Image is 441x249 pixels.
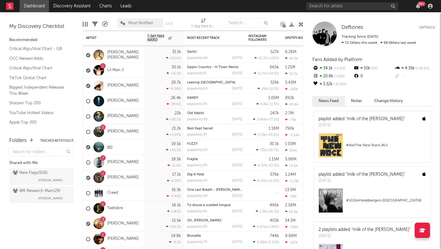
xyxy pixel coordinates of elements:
span: -8.24 % [267,241,278,244]
div: popularity: 60 [187,118,208,121]
div: 5.98M [285,157,296,161]
div: ( ) [256,209,279,213]
div: 14.1M [285,219,296,223]
div: 21.2k [172,127,181,131]
div: FUZZY [187,142,242,146]
div: +30.5 % [166,117,181,121]
div: [DATE] [232,240,242,244]
div: 0 [353,72,394,80]
div: popularity: 59 [187,225,207,228]
span: 8.8k [260,103,267,106]
div: 1.21M [285,65,295,69]
a: TikTok Global Chart [9,75,67,81]
div: [DATE] [232,118,242,121]
div: # 6 on The New Rock (AU) [346,142,426,149]
a: "milk of the [PERSON_NAME]" [352,228,410,232]
div: Instagram Followers [248,34,270,42]
button: News Feed [312,96,345,106]
div: popularity: 54 [187,179,207,182]
div: ( ) [254,71,279,75]
div: 44.5k [285,56,298,60]
div: ( ) [253,117,279,121]
div: 4.35k [394,64,435,72]
div: [DATE] [232,210,242,213]
button: Notes [345,96,368,106]
a: ivri [107,144,112,150]
span: 5.07k [257,225,266,229]
div: Shared with Me [9,159,73,167]
button: Filter by Most Recent Track [236,35,242,41]
a: Apple Top 200 [9,119,67,126]
div: popularity: 79 [187,240,207,244]
div: Dig A Hole [187,173,242,176]
div: 18.5k [171,157,181,161]
div: 34.1k [312,64,353,72]
div: ( ) [254,56,279,60]
div: 892k [285,96,294,100]
div: 52.7k [285,72,297,76]
span: 10k [262,87,267,91]
div: Recommended [9,36,73,44]
a: Deftones [341,25,363,31]
a: To douse a scalded tongue [187,204,231,207]
a: New Flags(926)[PERSON_NAME] [9,168,73,185]
div: 665k [270,65,279,69]
button: Change History [368,96,409,106]
span: 72.5k fans this week [341,41,377,45]
input: Search... [225,18,271,28]
div: 14.8k [171,234,181,238]
div: 45.9k [285,102,298,106]
div: Leaving Carolina [187,81,242,84]
a: Brunette [187,234,201,238]
div: 13.9M [285,188,296,192]
div: [DATE] [232,179,242,182]
div: +23.6 % [166,56,181,60]
a: [PERSON_NAME] [107,114,139,119]
div: ( ) [256,148,279,152]
a: #102onHeadbangers ([GEOGRAPHIC_DATA]) [314,188,430,217]
div: -- [394,72,435,80]
a: [PERSON_NAME] [107,83,139,88]
input: Search for artists [306,2,398,10]
div: 496k [269,203,279,207]
a: [PERSON_NAME] [107,236,139,242]
span: 66.6k fans last week [341,41,416,45]
a: [PERSON_NAME] [PERSON_NAME] [107,50,141,60]
div: [DATE] [232,87,242,90]
div: 17.1k [172,173,181,177]
div: [DATE] [232,72,242,75]
div: -75k [285,118,296,122]
div: 31.1k [172,50,181,54]
div: -90k [285,194,297,198]
span: +63.5 % [266,72,278,75]
div: [DATE] [232,164,242,167]
div: 26.4k [171,96,181,100]
div: My Discovery Checklist [9,23,73,30]
span: Tracking Since: [DATE] [341,35,378,39]
div: [DATE] [232,194,242,198]
div: popularity: 55 [187,102,207,106]
div: Most Recent Track [187,36,233,40]
span: +11.9 % [267,179,278,183]
span: +1.89 % [266,225,278,229]
span: 7-Day Fans Added [147,34,167,42]
div: ( ) [256,102,279,106]
div: ( ) [254,163,279,167]
div: Best Kept Secret [187,127,242,130]
span: +25 % [333,75,345,78]
div: KANDY [187,96,242,100]
div: +45.5 % [166,148,181,152]
input: Search for folders... [9,147,73,156]
div: 22k [175,111,181,115]
div: Edit Columns [83,15,88,33]
button: Filter by Artist [135,35,141,41]
div: 3.32k [312,80,353,88]
span: 1.3k [260,210,266,213]
div: -150k [285,87,298,91]
div: -4.62 % [167,194,181,198]
div: playlist added [318,171,405,178]
div: playlist added [318,116,405,122]
div: Sippin Country - H-Town Remix [187,66,242,69]
div: [DATE] [318,178,405,184]
div: +15.5 % [167,71,181,75]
